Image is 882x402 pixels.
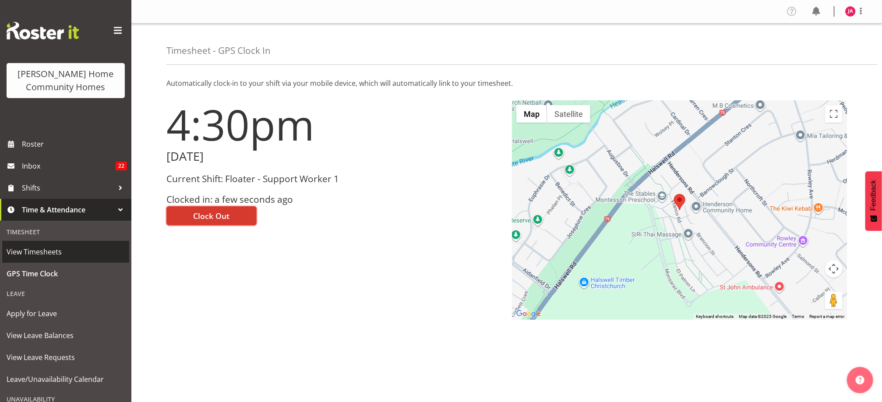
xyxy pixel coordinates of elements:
span: Clock Out [194,210,230,222]
span: Shifts [22,181,114,194]
img: help-xxl-2.png [856,376,864,384]
p: Automatically clock-in to your shift via your mobile device, which will automatically link to you... [166,78,847,88]
button: Keyboard shortcuts [696,314,734,320]
span: View Leave Requests [7,351,125,364]
button: Drag Pegman onto the map to open Street View [825,292,843,309]
span: Apply for Leave [7,307,125,320]
button: Feedback - Show survey [865,171,882,231]
img: Rosterit website logo [7,22,79,39]
h2: [DATE] [166,150,501,163]
span: Feedback [870,180,878,211]
h3: Current Shift: Floater - Support Worker 1 [166,174,501,184]
span: View Leave Balances [7,329,125,342]
a: Apply for Leave [2,303,129,324]
h4: Timesheet - GPS Clock In [166,46,271,56]
span: Map data ©2025 Google [739,314,787,319]
span: Leave/Unavailability Calendar [7,373,125,386]
a: Leave/Unavailability Calendar [2,368,129,390]
h1: 4:30pm [166,101,501,148]
h3: Clocked in: a few seconds ago [166,194,501,205]
span: Roster [22,138,127,151]
button: Map camera controls [825,260,843,278]
button: Show street map [516,105,547,123]
div: Timesheet [2,223,129,241]
a: GPS Time Clock [2,263,129,285]
button: Show satellite imagery [547,105,590,123]
a: Terms (opens in new tab) [792,314,804,319]
span: GPS Time Clock [7,267,125,280]
span: 22 [116,162,127,170]
span: View Timesheets [7,245,125,258]
div: [PERSON_NAME] Home Community Homes [15,67,116,94]
a: View Timesheets [2,241,129,263]
a: Open this area in Google Maps (opens a new window) [514,308,543,320]
img: julius-antonio10095.jpg [845,6,856,17]
a: View Leave Requests [2,346,129,368]
img: Google [514,308,543,320]
button: Toggle fullscreen view [825,105,843,123]
a: Report a map error [809,314,844,319]
div: Leave [2,285,129,303]
span: Inbox [22,159,116,173]
a: View Leave Balances [2,324,129,346]
span: Time & Attendance [22,203,114,216]
button: Clock Out [166,206,257,226]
